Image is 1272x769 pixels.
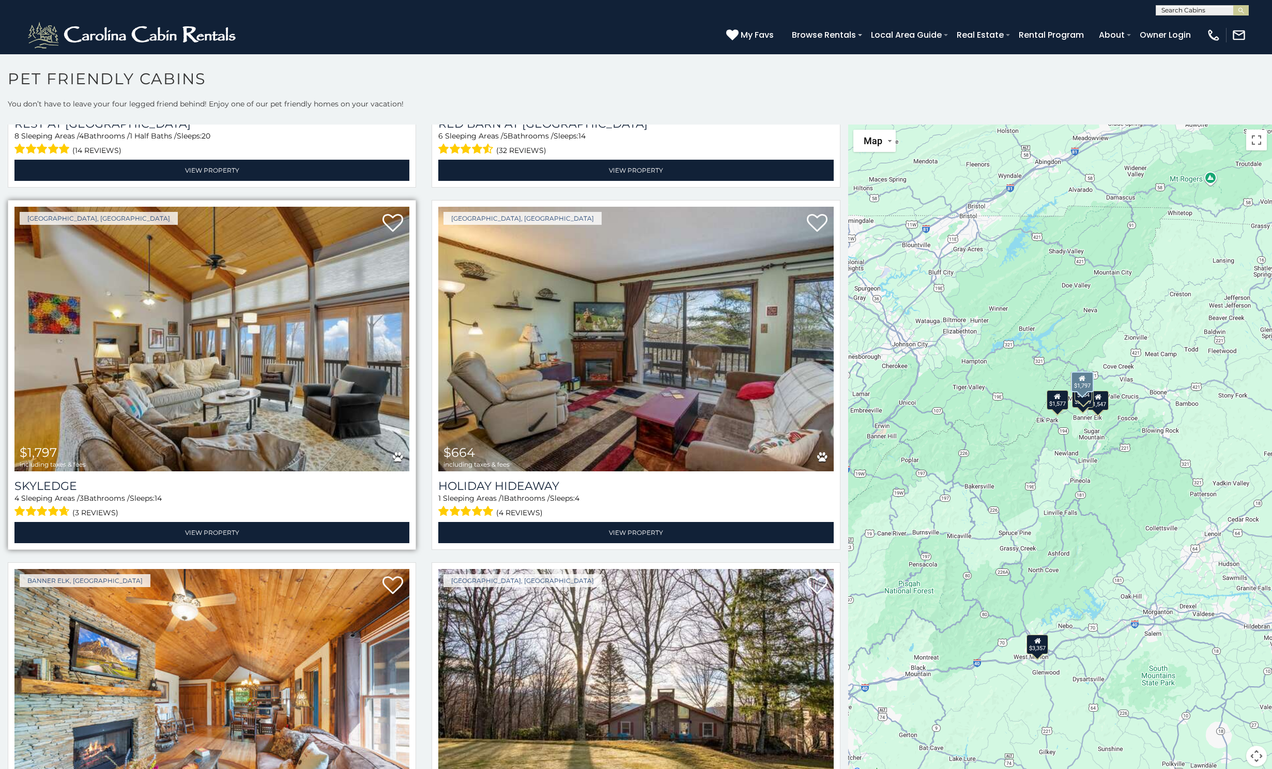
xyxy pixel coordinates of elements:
span: 8 [14,131,19,141]
a: Add to favorites [382,213,403,235]
span: including taxes & fees [443,461,510,468]
img: Holiday Hideaway [438,207,833,471]
button: Change map style [853,130,896,152]
a: View Property [14,160,409,181]
span: 5 [503,131,508,141]
a: Holiday Hideaway $664 including taxes & fees [438,207,833,471]
span: My Favs [741,28,774,41]
button: Map camera controls [1246,746,1267,766]
div: $1,547 [1087,391,1109,410]
img: Skyledge [14,207,409,471]
span: $664 [443,445,475,460]
div: Sleeping Areas / Bathrooms / Sleeps: [14,131,409,157]
span: 4 [575,494,579,503]
span: including taxes & fees [20,461,86,468]
a: Banner Elk, [GEOGRAPHIC_DATA] [20,574,150,587]
a: Skyledge [14,479,409,493]
a: View Property [14,522,409,543]
span: 1 Half Baths / [130,131,177,141]
a: Real Estate [952,26,1009,44]
div: $3,357 [1026,635,1048,654]
span: 6 [438,131,443,141]
img: mail-regular-white.png [1232,28,1246,42]
span: 3 [80,494,84,503]
a: About [1094,26,1130,44]
span: (32 reviews) [496,144,546,157]
button: Toggle fullscreen view [1246,130,1267,150]
a: [GEOGRAPHIC_DATA], [GEOGRAPHIC_DATA] [443,212,602,225]
a: Add to favorites [382,575,403,597]
span: 4 [79,131,84,141]
a: View Property [438,160,833,181]
a: [GEOGRAPHIC_DATA], [GEOGRAPHIC_DATA] [20,212,178,225]
div: Sleeping Areas / Bathrooms / Sleeps: [438,493,833,519]
a: Browse Rentals [787,26,861,44]
div: Sleeping Areas / Bathrooms / Sleeps: [14,493,409,519]
span: Map [864,135,882,146]
span: 14 [155,494,162,503]
img: White-1-2.png [26,20,240,51]
a: Rental Program [1014,26,1089,44]
div: $2,789 [1072,388,1094,408]
span: 1 [501,494,504,503]
a: Add to favorites [807,575,827,597]
a: My Favs [726,28,776,42]
span: $1,797 [20,445,57,460]
div: $1,577 [1046,390,1068,410]
a: [GEOGRAPHIC_DATA], [GEOGRAPHIC_DATA] [443,574,602,587]
div: $1,797 [1070,372,1093,392]
div: Sleeping Areas / Bathrooms / Sleeps: [438,131,833,157]
a: Owner Login [1135,26,1196,44]
a: View Property [438,522,833,543]
a: Holiday Hideaway [438,479,833,493]
span: (14 reviews) [72,144,121,157]
span: (3 reviews) [72,506,118,519]
img: phone-regular-white.png [1206,28,1221,42]
span: 14 [578,131,586,141]
a: Local Area Guide [866,26,947,44]
a: Skyledge $1,797 including taxes & fees [14,207,409,471]
a: Add to favorites [807,213,827,235]
span: 20 [202,131,210,141]
span: (4 reviews) [496,506,543,519]
span: 1 [438,494,441,503]
span: 4 [14,494,19,503]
